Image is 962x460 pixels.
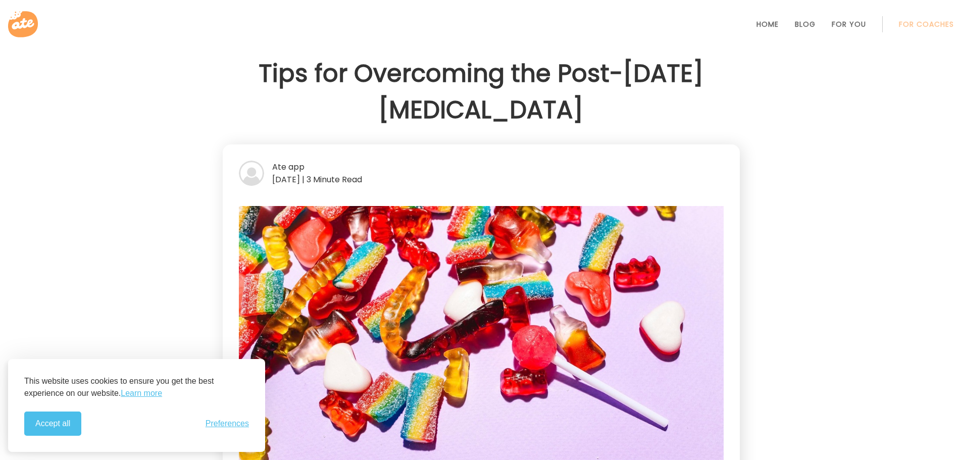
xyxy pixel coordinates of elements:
a: Blog [795,20,816,28]
a: Home [756,20,779,28]
h1: Tips for Overcoming the Post-[DATE] [MEDICAL_DATA] [223,56,740,128]
div: [DATE] | 3 Minute Read [239,173,724,186]
a: For Coaches [899,20,954,28]
img: bg-avatar-default.svg [239,161,264,186]
p: This website uses cookies to ensure you get the best experience on our website. [24,375,249,399]
a: For You [832,20,866,28]
button: Toggle preferences [206,419,249,428]
span: Preferences [206,419,249,428]
button: Accept all cookies [24,412,81,436]
div: Ate app [239,161,724,173]
a: Learn more [121,387,162,399]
